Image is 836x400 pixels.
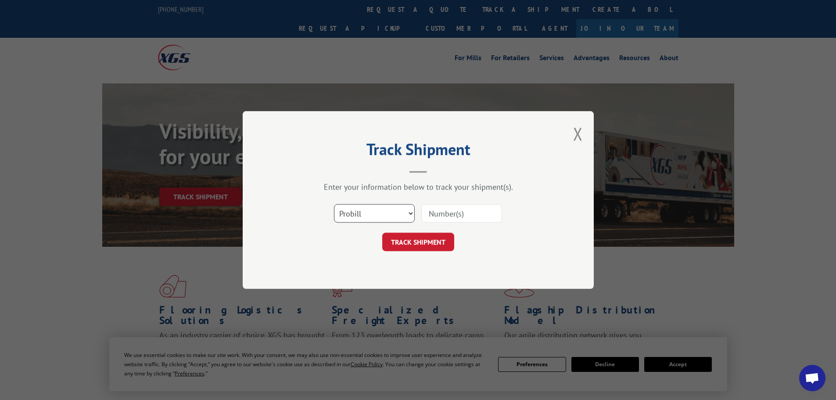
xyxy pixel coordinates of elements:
[287,182,550,192] div: Enter your information below to track your shipment(s).
[573,122,583,145] button: Close modal
[382,233,454,251] button: TRACK SHIPMENT
[287,143,550,160] h2: Track Shipment
[421,204,502,223] input: Number(s)
[799,365,825,391] a: Open chat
